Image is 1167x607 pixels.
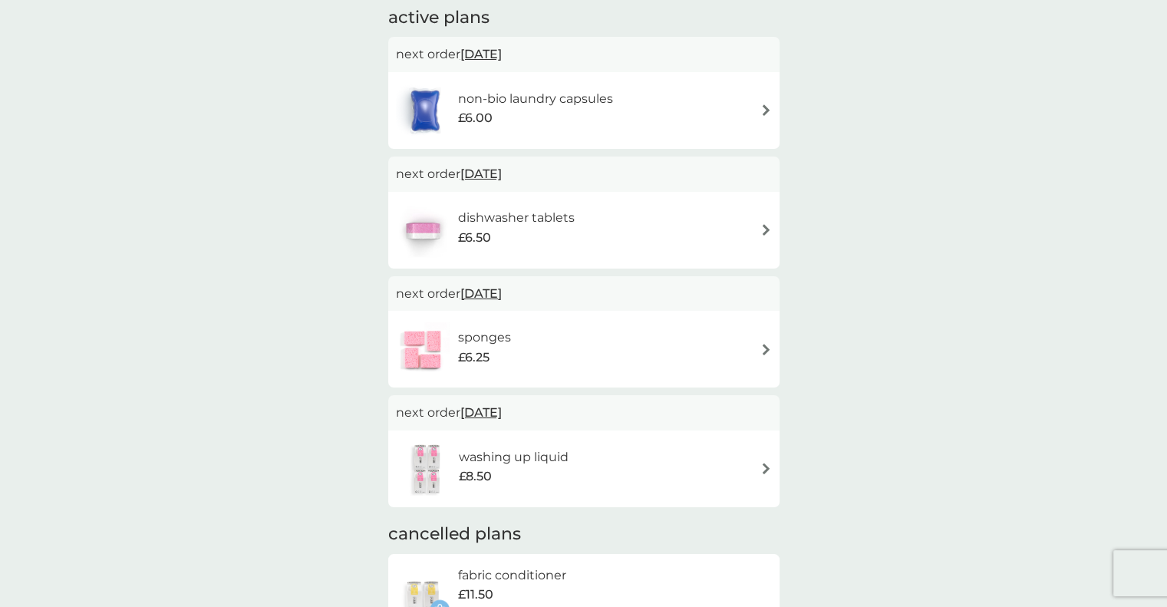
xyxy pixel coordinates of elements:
img: arrow right [760,104,772,116]
img: washing up liquid [396,442,459,496]
h6: washing up liquid [459,447,569,467]
img: arrow right [760,344,772,355]
img: arrow right [760,224,772,236]
img: non-bio laundry capsules [396,84,454,137]
h6: dishwasher tablets [458,208,575,228]
h6: non-bio laundry capsules [458,89,613,109]
span: £11.50 [458,585,493,605]
p: next order [396,284,772,304]
span: [DATE] [460,398,502,427]
p: next order [396,164,772,184]
img: sponges [396,322,450,376]
span: [DATE] [460,279,502,308]
h6: sponges [458,328,511,348]
h2: cancelled plans [388,523,780,546]
span: £6.50 [458,228,491,248]
span: £6.00 [458,108,493,128]
img: arrow right [760,463,772,474]
span: [DATE] [460,39,502,69]
span: [DATE] [460,159,502,189]
img: dishwasher tablets [396,203,450,257]
span: £8.50 [459,467,492,487]
p: next order [396,45,772,64]
h6: fabric conditioner [458,566,618,586]
span: £6.25 [458,348,490,368]
h2: active plans [388,6,780,30]
p: next order [396,403,772,423]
